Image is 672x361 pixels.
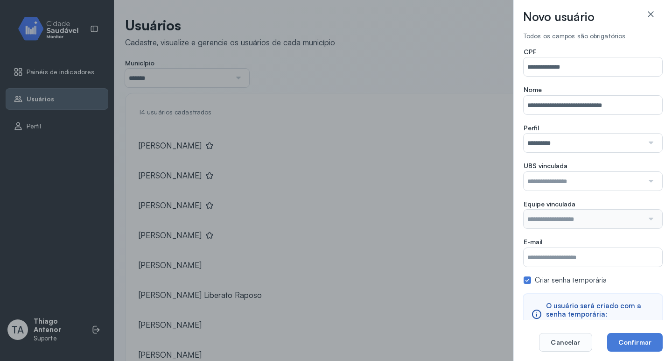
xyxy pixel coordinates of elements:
span: CPF [524,48,537,56]
span: E-mail [524,238,542,246]
span: Equipe vinculada [524,200,575,208]
button: Confirmar [607,333,663,352]
h3: Novo usuário [523,9,595,24]
span: O usuário será criado com a senha temporária: monitor@123. [546,302,655,328]
div: Todos os campos são obrigatórios [524,32,662,40]
span: Nome [524,85,542,94]
span: UBS vinculada [524,162,567,170]
button: Cancelar [539,333,592,352]
span: Perfil [524,124,539,132]
label: Criar senha temporária [535,276,607,285]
